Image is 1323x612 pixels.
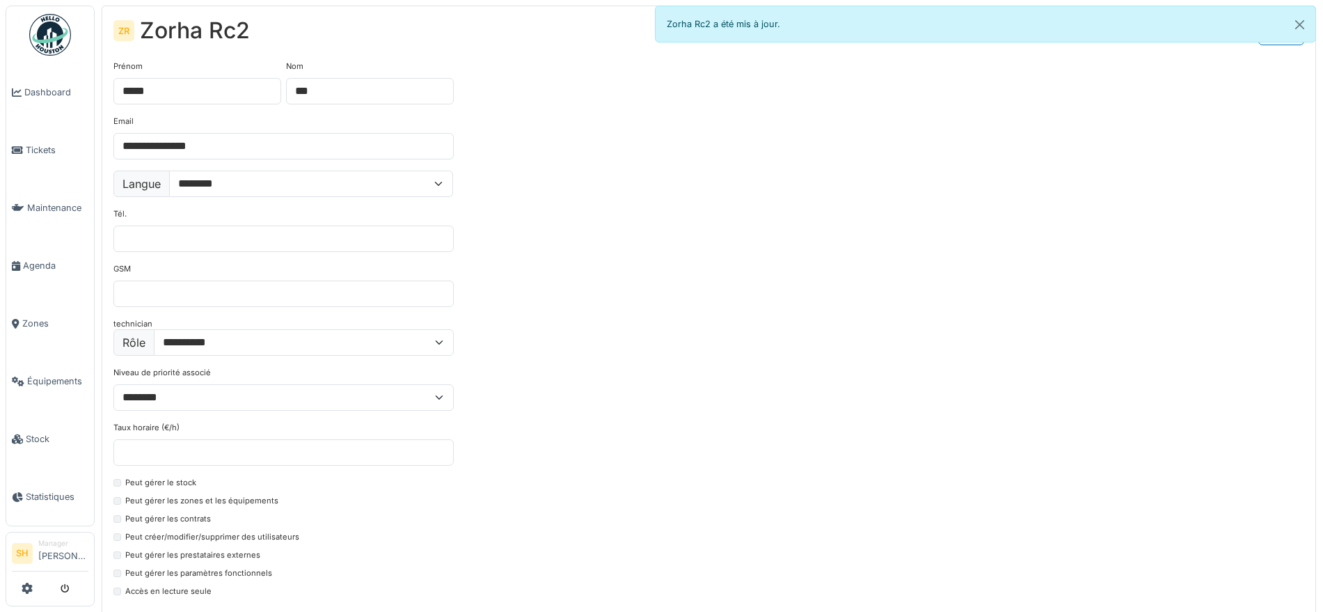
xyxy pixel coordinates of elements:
[26,143,88,157] span: Tickets
[26,490,88,503] span: Statistiques
[6,295,94,352] a: Zones
[6,352,94,410] a: Équipements
[6,121,94,179] a: Tickets
[12,543,33,564] li: SH
[113,367,211,379] label: Niveau de priorité associé
[6,237,94,295] a: Agenda
[113,61,143,72] label: Prénom
[12,538,88,572] a: SH Manager[PERSON_NAME]
[6,179,94,237] a: Maintenance
[140,17,250,44] div: Zorha Rc2
[27,375,88,388] span: Équipements
[22,317,88,330] span: Zones
[113,171,170,197] label: Langue
[125,586,212,597] label: Accès en lecture seule
[38,538,88,568] li: [PERSON_NAME]
[38,538,88,549] div: Manager
[113,263,131,275] label: GSM
[113,116,134,127] label: Email
[125,495,278,507] label: Peut gérer les zones et les équipements
[23,259,88,272] span: Agenda
[6,410,94,468] a: Stock
[125,513,211,525] label: Peut gérer les contrats
[27,201,88,214] span: Maintenance
[24,86,88,99] span: Dashboard
[26,432,88,446] span: Stock
[6,63,94,121] a: Dashboard
[113,20,134,41] div: ZR
[125,531,299,543] label: Peut créer/modifier/supprimer des utilisateurs
[113,208,127,220] label: Tél.
[125,567,272,579] label: Peut gérer les paramètres fonctionnels
[113,329,155,356] label: Rôle
[125,477,196,489] label: Peut gérer le stock
[286,61,303,72] label: Nom
[1284,6,1315,43] button: Close
[29,14,71,56] img: Badge_color-CXgf-gQk.svg
[113,422,180,434] label: Taux horaire (€/h)
[655,6,1317,42] div: Zorha Rc2 a été mis à jour.
[125,549,260,561] label: Peut gérer les prestataires externes
[6,468,94,526] a: Statistiques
